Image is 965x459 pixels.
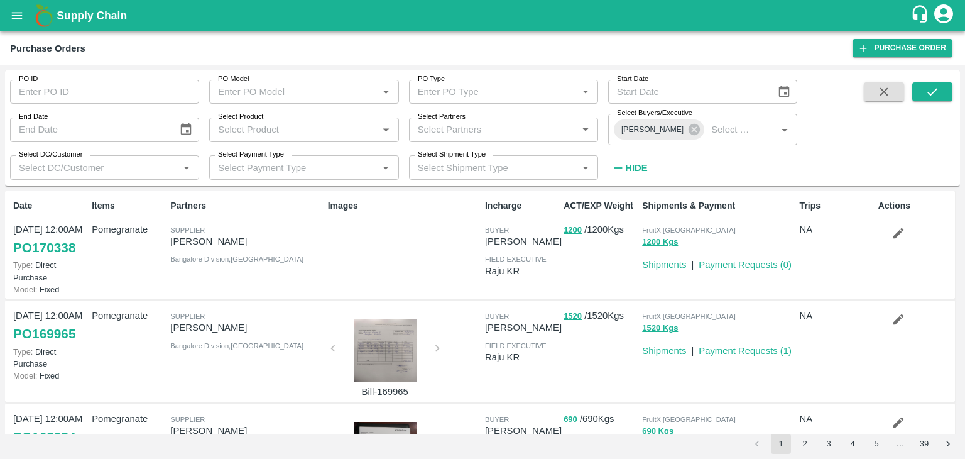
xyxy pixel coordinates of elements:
[19,150,82,160] label: Select DC/Customer
[170,235,322,248] p: [PERSON_NAME]
[932,3,955,29] div: account of current user
[218,74,249,84] label: PO Model
[418,112,466,122] label: Select Partners
[13,284,87,296] p: Fixed
[170,424,322,438] p: [PERSON_NAME]
[418,74,445,84] label: PO Type
[170,321,322,335] p: [PERSON_NAME]
[564,223,582,238] button: 1200
[13,426,75,448] a: PO168054
[14,159,175,175] input: Select DC/Customer
[170,416,205,423] span: Supplier
[564,412,637,426] p: / 690 Kgs
[772,80,796,104] button: Choose date
[485,255,547,263] span: field executive
[485,199,559,213] p: Incharge
[617,74,648,84] label: Start Date
[564,309,582,324] button: 1520
[771,434,791,454] button: page 1
[842,434,863,454] button: Go to page 4
[878,199,952,213] p: Actions
[706,121,756,138] input: Select Buyers/Executive
[413,159,574,175] input: Select Shipment Type
[170,312,205,320] span: Supplier
[617,108,692,118] label: Select Buyers/Executive
[564,412,577,427] button: 690
[174,118,198,141] button: Choose date
[800,199,873,213] p: Trips
[10,40,85,57] div: Purchase Orders
[795,434,815,454] button: Go to page 2
[13,346,87,370] p: Direct Purchase
[13,309,87,323] p: [DATE] 12:00AM
[608,80,767,104] input: Start Date
[745,434,960,454] nav: pagination navigation
[485,350,559,364] p: Raju KR
[485,226,509,234] span: buyer
[564,199,637,213] p: ACT/EXP Weight
[13,370,87,382] p: Fixed
[577,160,594,176] button: Open
[642,312,736,320] span: FruitX [GEOGRAPHIC_DATA]
[642,235,678,250] button: 1200 Kgs
[213,121,374,138] input: Select Product
[485,416,509,423] span: buyer
[642,321,678,336] button: 1520 Kgs
[564,223,637,237] p: / 1200 Kgs
[3,1,31,30] button: open drawer
[213,159,357,175] input: Select Payment Type
[699,346,792,356] a: Payment Requests (1)
[625,163,647,173] strong: Hide
[485,321,562,335] p: [PERSON_NAME]
[642,226,736,234] span: FruitX [GEOGRAPHIC_DATA]
[418,150,486,160] label: Select Shipment Type
[378,121,394,138] button: Open
[92,223,165,236] p: Pomegranate
[170,255,303,263] span: Bangalore Division , [GEOGRAPHIC_DATA]
[699,260,792,270] a: Payment Requests (0)
[19,74,38,84] label: PO ID
[938,434,958,454] button: Go to next page
[10,80,199,104] input: Enter PO ID
[13,260,33,270] span: Type:
[338,385,432,399] p: Bill-169965
[170,199,322,213] p: Partners
[914,434,934,454] button: Go to page 39
[13,323,75,345] a: PO169965
[13,259,87,283] p: Direct Purchase
[910,4,932,27] div: customer-support
[413,84,557,100] input: Enter PO Type
[800,412,873,426] p: NA
[614,123,691,136] span: [PERSON_NAME]
[890,438,910,450] div: …
[485,342,547,350] span: field executive
[57,9,127,22] b: Supply Chain
[866,434,886,454] button: Go to page 5
[378,160,394,176] button: Open
[577,121,594,138] button: Open
[92,199,165,213] p: Items
[57,7,910,25] a: Supply Chain
[19,112,48,122] label: End Date
[485,424,562,438] p: [PERSON_NAME]
[218,112,263,122] label: Select Product
[170,342,303,350] span: Bangalore Division , [GEOGRAPHIC_DATA]
[13,236,75,259] a: PO170338
[577,84,594,100] button: Open
[13,199,87,213] p: Date
[485,235,562,248] p: [PERSON_NAME]
[31,3,57,28] img: logo
[800,309,873,323] p: NA
[170,226,205,234] span: Supplier
[686,339,694,358] div: |
[642,260,686,270] a: Shipments
[485,264,559,278] p: Raju KR
[13,347,33,357] span: Type:
[378,84,394,100] button: Open
[413,121,574,138] input: Select Partners
[800,223,873,236] p: NA
[819,434,839,454] button: Go to page 3
[92,309,165,323] p: Pomegranate
[13,285,37,294] span: Model:
[13,412,87,426] p: [DATE] 12:00AM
